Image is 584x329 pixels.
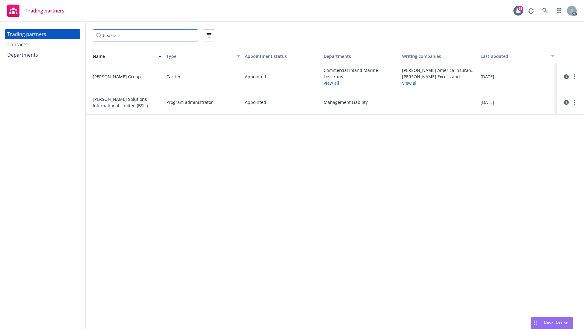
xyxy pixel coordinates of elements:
a: Report a Bug [525,5,537,17]
span: [DATE] [481,99,494,105]
div: Trading partners [7,29,46,39]
span: [PERSON_NAME] America Insurance Company, Inc. [402,67,476,73]
a: Trading partners [5,29,80,39]
div: Name [88,53,155,59]
button: Type [164,49,242,63]
button: Departments [321,49,400,63]
div: Drag to move [531,317,539,329]
span: Appointed [245,73,266,80]
a: Departments [5,50,80,60]
a: Contacts [5,40,80,49]
button: Nova Assist [531,317,573,329]
span: Nova Assist [544,320,568,325]
div: Type [166,53,233,59]
div: Departments [7,50,38,60]
button: Name [85,49,164,63]
a: circleInformation [563,73,570,80]
div: Appointment status [245,53,318,59]
div: Departments [324,53,397,59]
span: Appointed [245,99,266,105]
div: Writing companies [402,53,476,59]
span: Program administrator [166,99,213,105]
a: Search [539,5,551,17]
a: Trading partners [5,2,67,19]
div: Contacts [7,40,28,49]
button: Appointment status [242,49,321,63]
div: Last updated [481,53,547,59]
a: View all [324,80,397,86]
a: Switch app [553,5,565,17]
a: more [571,73,578,80]
div: 25 [518,6,523,11]
button: Last updated [478,49,557,63]
span: Management Liability [324,99,397,105]
span: [DATE] [481,73,494,80]
span: Trading partners [26,8,64,13]
span: [PERSON_NAME] Group [93,73,162,80]
span: Commercial Inland Marine [324,67,397,73]
span: - [402,99,404,105]
a: more [571,99,578,106]
a: View all [402,80,476,86]
span: Carrier [166,73,181,80]
input: Filter by keyword... [93,29,198,41]
span: Loss runs [324,73,397,80]
span: [PERSON_NAME] Solutions International Limited (BSIL) [93,96,162,109]
span: [PERSON_NAME] Excess and Surplus Insurance, Inc. [402,73,476,80]
button: Writing companies [400,49,478,63]
a: circleInformation [563,99,570,106]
